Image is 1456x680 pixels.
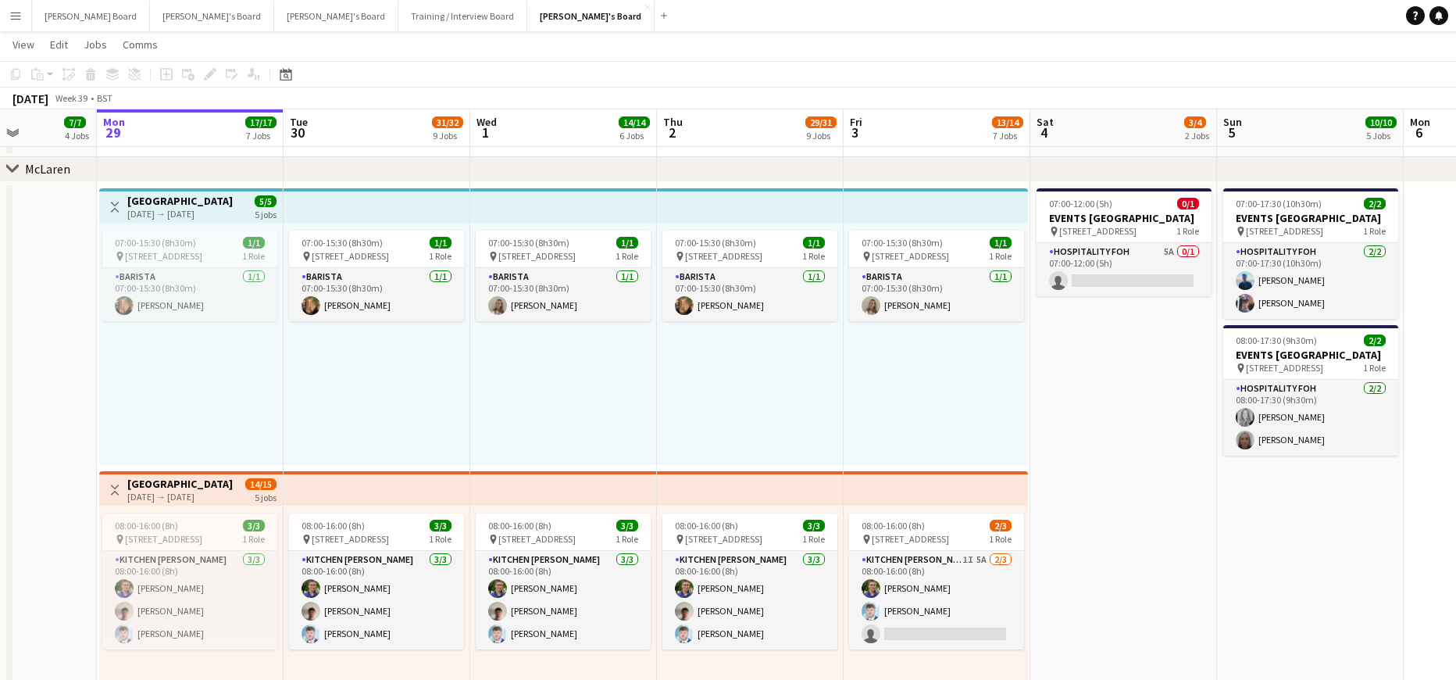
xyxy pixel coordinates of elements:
[862,520,925,531] span: 08:00-16:00 (8h)
[125,533,202,545] span: [STREET_ADDRESS]
[1223,211,1398,225] h3: EVENTS [GEOGRAPHIC_DATA]
[245,478,277,490] span: 14/15
[255,207,277,220] div: 5 jobs
[661,123,683,141] span: 2
[312,533,389,545] span: [STREET_ADDRESS]
[989,250,1012,262] span: 1 Role
[102,514,277,650] app-job-card: 08:00-16:00 (8h)3/3 [STREET_ADDRESS]1 RoleKitchen [PERSON_NAME]3/308:00-16:00 (8h)[PERSON_NAME][P...
[1364,335,1386,346] span: 2/2
[662,231,837,321] app-job-card: 07:00-15:30 (8h30m)1/1 [STREET_ADDRESS]1 RoleBarista1/107:00-15:30 (8h30m)[PERSON_NAME]
[850,115,862,129] span: Fri
[992,116,1023,128] span: 13/14
[243,237,265,249] span: 1/1
[990,237,1012,249] span: 1/1
[662,514,837,650] div: 08:00-16:00 (8h)3/3 [STREET_ADDRESS]1 RoleKitchen [PERSON_NAME]3/308:00-16:00 (8h)[PERSON_NAME][P...
[255,490,277,503] div: 5 jobs
[25,161,70,177] div: McLaren
[289,514,464,650] app-job-card: 08:00-16:00 (8h)3/3 [STREET_ADDRESS]1 RoleKitchen [PERSON_NAME]3/308:00-16:00 (8h)[PERSON_NAME][P...
[803,520,825,531] span: 3/3
[127,491,233,503] div: [DATE] → [DATE]
[123,38,158,52] span: Comms
[287,123,308,141] span: 30
[429,533,451,545] span: 1 Role
[102,231,277,321] app-job-card: 07:00-15:30 (8h30m)1/1 [STREET_ADDRESS]1 RoleBarista1/107:00-15:30 (8h30m)[PERSON_NAME]
[474,123,497,141] span: 1
[662,551,837,650] app-card-role: Kitchen [PERSON_NAME]3/308:00-16:00 (8h)[PERSON_NAME][PERSON_NAME][PERSON_NAME]
[312,250,389,262] span: [STREET_ADDRESS]
[289,268,464,321] app-card-role: Barista1/107:00-15:30 (8h30m)[PERSON_NAME]
[993,130,1022,141] div: 7 Jobs
[64,116,86,128] span: 7/7
[1366,130,1396,141] div: 5 Jobs
[488,237,569,249] span: 07:00-15:30 (8h30m)
[52,92,91,104] span: Week 39
[476,268,651,321] app-card-role: Barista1/107:00-15:30 (8h30m)[PERSON_NAME]
[498,250,576,262] span: [STREET_ADDRESS]
[1034,123,1054,141] span: 4
[849,514,1024,650] app-job-card: 08:00-16:00 (8h)2/3 [STREET_ADDRESS]1 RoleKitchen [PERSON_NAME]1I5A2/308:00-16:00 (8h)[PERSON_NAM...
[65,130,89,141] div: 4 Jobs
[675,520,738,531] span: 08:00-16:00 (8h)
[289,551,464,650] app-card-role: Kitchen [PERSON_NAME]3/308:00-16:00 (8h)[PERSON_NAME][PERSON_NAME][PERSON_NAME]
[862,237,943,249] span: 07:00-15:30 (8h30m)
[290,115,308,129] span: Tue
[849,231,1024,321] div: 07:00-15:30 (8h30m)1/1 [STREET_ADDRESS]1 RoleBarista1/107:00-15:30 (8h30m)[PERSON_NAME]
[127,208,233,220] div: [DATE] → [DATE]
[103,115,125,129] span: Mon
[805,116,837,128] span: 29/31
[44,34,74,55] a: Edit
[619,116,650,128] span: 14/14
[150,1,274,31] button: [PERSON_NAME]'s Board
[430,237,451,249] span: 1/1
[1363,362,1386,374] span: 1 Role
[1184,116,1206,128] span: 3/4
[662,268,837,321] app-card-role: Barista1/107:00-15:30 (8h30m)[PERSON_NAME]
[242,533,265,545] span: 1 Role
[101,123,125,141] span: 29
[476,551,651,650] app-card-role: Kitchen [PERSON_NAME]3/308:00-16:00 (8h)[PERSON_NAME][PERSON_NAME][PERSON_NAME]
[1408,123,1430,141] span: 6
[429,250,451,262] span: 1 Role
[476,231,651,321] app-job-card: 07:00-15:30 (8h30m)1/1 [STREET_ADDRESS]1 RoleBarista1/107:00-15:30 (8h30m)[PERSON_NAME]
[242,250,265,262] span: 1 Role
[1223,380,1398,456] app-card-role: Hospitality FOH2/208:00-17:30 (9h30m)[PERSON_NAME][PERSON_NAME]
[663,115,683,129] span: Thu
[12,38,34,52] span: View
[498,533,576,545] span: [STREET_ADDRESS]
[872,250,949,262] span: [STREET_ADDRESS]
[616,520,638,531] span: 3/3
[1037,188,1212,296] app-job-card: 07:00-12:00 (5h)0/1EVENTS [GEOGRAPHIC_DATA] [STREET_ADDRESS]1 RoleHospitality FOH5A0/107:00-12:00...
[476,115,497,129] span: Wed
[1236,198,1322,209] span: 07:00-17:30 (10h30m)
[1037,211,1212,225] h3: EVENTS [GEOGRAPHIC_DATA]
[1410,115,1430,129] span: Mon
[398,1,527,31] button: Training / Interview Board
[1223,348,1398,362] h3: EVENTS [GEOGRAPHIC_DATA]
[872,533,949,545] span: [STREET_ADDRESS]
[246,130,276,141] div: 7 Jobs
[476,514,651,650] app-job-card: 08:00-16:00 (8h)3/3 [STREET_ADDRESS]1 RoleKitchen [PERSON_NAME]3/308:00-16:00 (8h)[PERSON_NAME][P...
[97,92,112,104] div: BST
[302,520,365,531] span: 08:00-16:00 (8h)
[1246,362,1323,374] span: [STREET_ADDRESS]
[1223,325,1398,456] app-job-card: 08:00-17:30 (9h30m)2/2EVENTS [GEOGRAPHIC_DATA] [STREET_ADDRESS]1 RoleHospitality FOH2/208:00-17:3...
[127,477,233,491] h3: [GEOGRAPHIC_DATA]
[848,123,862,141] span: 3
[1223,188,1398,319] app-job-card: 07:00-17:30 (10h30m)2/2EVENTS [GEOGRAPHIC_DATA] [STREET_ADDRESS]1 RoleHospitality FOH2/207:00-17:...
[1364,198,1386,209] span: 2/2
[675,237,756,249] span: 07:00-15:30 (8h30m)
[1221,123,1242,141] span: 5
[1223,115,1242,129] span: Sun
[616,533,638,545] span: 1 Role
[32,1,150,31] button: [PERSON_NAME] Board
[849,268,1024,321] app-card-role: Barista1/107:00-15:30 (8h30m)[PERSON_NAME]
[1223,243,1398,319] app-card-role: Hospitality FOH2/207:00-17:30 (10h30m)[PERSON_NAME][PERSON_NAME]
[989,533,1012,545] span: 1 Role
[1037,115,1054,129] span: Sat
